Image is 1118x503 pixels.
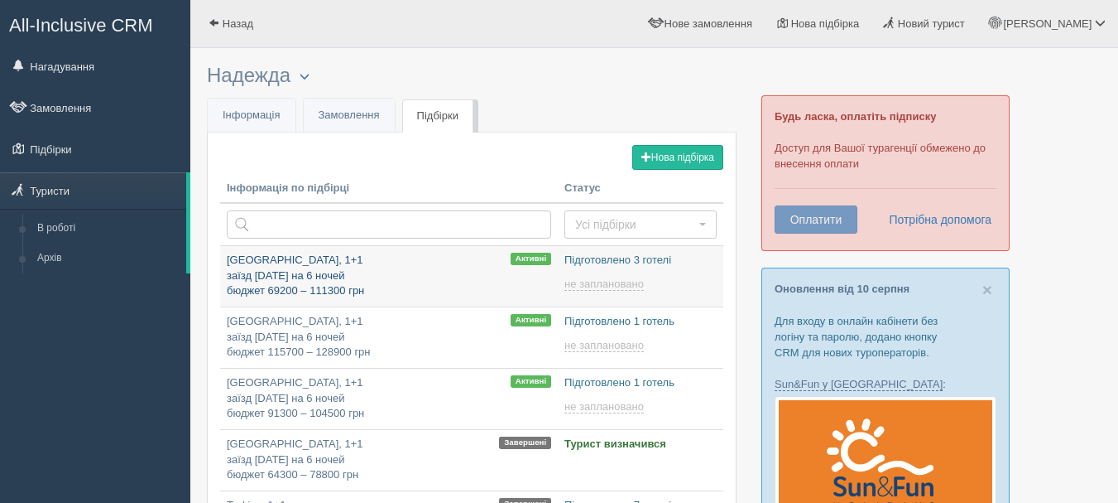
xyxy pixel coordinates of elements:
a: Завершені [GEOGRAPHIC_DATA], 1+1заїзд [DATE] на 6 ночейбюджет 64300 – 78800 грн [220,430,558,491]
th: Статус [558,174,723,204]
b: Будь ласка, оплатіть підписку [775,110,936,123]
span: × [982,280,992,299]
a: Інформація [208,99,295,133]
button: Нова підбірка [632,145,723,170]
button: Оплатити [775,206,857,234]
button: Close [982,281,992,298]
a: Потрібна допомога [878,206,992,234]
p: Підготовлено 3 готелі [564,253,717,268]
button: Усі підбірки [564,210,717,239]
span: не заплановано [564,278,644,291]
span: Завершені [499,437,551,449]
a: не заплановано [564,278,647,291]
span: не заплановано [564,339,644,352]
span: Назад [223,17,253,30]
span: не заплановано [564,400,644,414]
span: Новий турист [898,17,965,30]
span: Активні [511,253,551,265]
p: [GEOGRAPHIC_DATA], 1+1 заїзд [DATE] на 6 ночей бюджет 64300 – 78800 грн [227,437,551,483]
a: Sun&Fun у [GEOGRAPHIC_DATA] [775,378,943,391]
span: Нове замовлення [665,17,752,30]
p: [GEOGRAPHIC_DATA], 1+1 заїзд [DATE] на 6 ночей бюджет 91300 – 104500 грн [227,375,551,422]
span: [PERSON_NAME] [1003,17,1092,30]
a: В роботі [30,214,186,244]
a: Активні [GEOGRAPHIC_DATA], 1+1заїзд [DATE] на 6 ночейбюджет 91300 – 104500 грн [220,369,558,429]
p: Підготовлено 1 готель [564,375,717,391]
th: Інформація по підбірці [220,174,558,204]
span: Усі підбірки [575,216,695,233]
a: Активні [GEOGRAPHIC_DATA], 1+1заїзд [DATE] на 6 ночейбюджет 69200 – 111300 грн [220,246,558,307]
a: Активні [GEOGRAPHIC_DATA], 1+1заїзд [DATE] на 6 ночейбюджет 115700 – 128900 грн [220,307,558,368]
p: : [775,376,996,392]
a: Оновлення від 10 серпня [775,283,909,295]
a: не заплановано [564,339,647,352]
a: Замовлення [304,99,395,133]
a: Підбірки [402,99,473,133]
p: Підготовлено 1 готель [564,314,717,330]
input: Пошук за країною або туристом [227,210,551,239]
span: Інформація [223,109,281,121]
span: Активні [511,375,551,388]
a: All-Inclusive CRM [1,1,190,46]
span: Нова підбірка [791,17,860,30]
p: Для входу в онлайн кабінети без логіну та паролю, додано кнопку CRM для нових туроператорів. [775,313,996,360]
a: не заплановано [564,400,647,414]
span: All-Inclusive CRM [9,15,153,36]
span: Активні [511,314,551,326]
p: [GEOGRAPHIC_DATA], 1+1 заїзд [DATE] на 6 ночей бюджет 115700 – 128900 грн [227,314,551,360]
h3: Надежда [207,65,737,87]
div: Доступ для Вашої турагенції обмежено до внесення оплати [761,95,1010,251]
a: Архів [30,244,186,273]
p: Турист визначився [564,437,717,452]
p: [GEOGRAPHIC_DATA], 1+1 заїзд [DATE] на 6 ночей бюджет 69200 – 111300 грн [227,253,551,299]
